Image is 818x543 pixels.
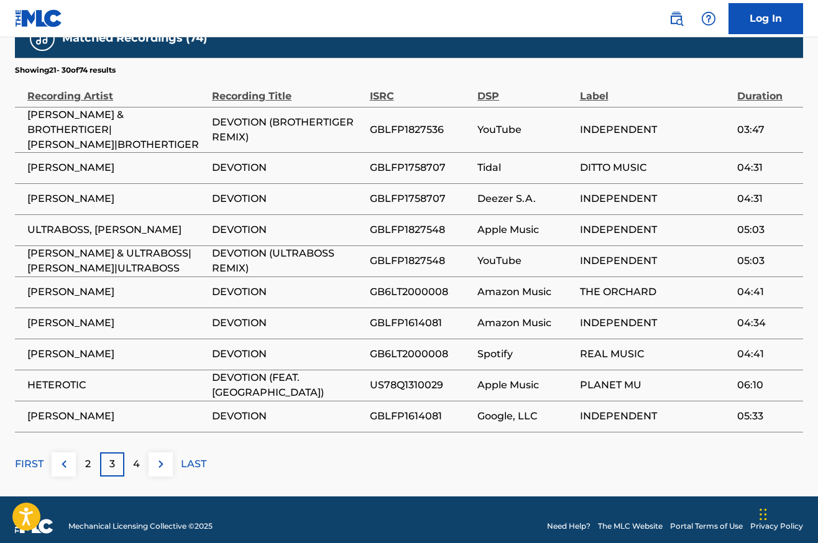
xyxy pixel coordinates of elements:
[580,316,732,331] span: INDEPENDENT
[580,160,732,175] span: DITTO MUSIC
[737,76,797,104] div: Duration
[477,378,574,393] span: Apple Music
[737,122,797,137] span: 03:47
[15,457,44,472] p: FIRST
[370,122,471,137] span: GBLFP1827536
[62,31,207,45] h5: Matched Recordings (74)
[212,316,364,331] span: DEVOTION
[664,6,689,31] a: Public Search
[212,370,364,400] span: DEVOTION (FEAT. [GEOGRAPHIC_DATA])
[85,457,91,472] p: 2
[580,285,732,299] span: THE ORCHARD
[370,191,471,206] span: GBLFP1758707
[109,457,115,472] p: 3
[15,519,53,534] img: logo
[154,457,168,472] img: right
[580,191,732,206] span: INDEPENDENT
[760,496,767,533] div: Drag
[370,409,471,424] span: GBLFP1614081
[27,222,206,237] span: ULTRABOSS, [PERSON_NAME]
[370,222,471,237] span: GBLFP1827548
[737,253,797,268] span: 05:03
[670,521,743,532] a: Portal Terms of Use
[580,347,732,362] span: REAL MUSIC
[27,76,206,104] div: Recording Artist
[477,409,574,424] span: Google, LLC
[580,76,732,104] div: Label
[212,222,364,237] span: DEVOTION
[57,457,71,472] img: left
[27,378,206,393] span: HETEROTIC
[370,378,471,393] span: US78Q1310029
[477,316,574,331] span: Amazon Music
[737,347,797,362] span: 04:41
[477,253,574,268] span: YouTube
[212,409,364,424] span: DEVOTION
[212,285,364,299] span: DEVOTION
[477,122,574,137] span: YouTube
[15,65,116,76] p: Showing 21 - 30 of 74 results
[580,122,732,137] span: INDEPENDENT
[133,457,140,472] p: 4
[212,76,364,104] div: Recording Title
[212,347,364,362] span: DEVOTION
[27,285,206,299] span: [PERSON_NAME]
[728,3,803,34] a: Log In
[477,160,574,175] span: Tidal
[598,521,663,532] a: The MLC Website
[27,409,206,424] span: [PERSON_NAME]
[580,222,732,237] span: INDEPENDENT
[737,409,797,424] span: 05:33
[737,316,797,331] span: 04:34
[756,483,818,543] iframe: Chat Widget
[737,160,797,175] span: 04:31
[370,347,471,362] span: GB6LT2000008
[701,11,716,26] img: help
[27,316,206,331] span: [PERSON_NAME]
[212,191,364,206] span: DEVOTION
[370,76,471,104] div: ISRC
[696,6,721,31] div: Help
[27,160,206,175] span: [PERSON_NAME]
[212,115,364,145] span: DEVOTION (BROTHERTIGER REMIX)
[27,191,206,206] span: [PERSON_NAME]
[547,521,591,532] a: Need Help?
[212,246,364,276] span: DEVOTION (ULTRABOSS REMIX)
[15,9,63,27] img: MLC Logo
[68,521,213,532] span: Mechanical Licensing Collective © 2025
[477,285,574,299] span: Amazon Music
[750,521,803,532] a: Privacy Policy
[477,191,574,206] span: Deezer S.A.
[27,246,206,276] span: [PERSON_NAME] & ULTRABOSS|[PERSON_NAME]|ULTRABOSS
[580,253,732,268] span: INDEPENDENT
[370,160,471,175] span: GBLFP1758707
[477,222,574,237] span: Apple Music
[669,11,684,26] img: search
[737,378,797,393] span: 06:10
[35,31,50,46] img: Matched Recordings
[181,457,206,472] p: LAST
[737,191,797,206] span: 04:31
[370,316,471,331] span: GBLFP1614081
[580,378,732,393] span: PLANET MU
[212,160,364,175] span: DEVOTION
[370,253,471,268] span: GBLFP1827548
[27,347,206,362] span: [PERSON_NAME]
[27,107,206,152] span: [PERSON_NAME] & BROTHERTIGER|[PERSON_NAME]|BROTHERTIGER
[737,222,797,237] span: 05:03
[370,285,471,299] span: GB6LT2000008
[737,285,797,299] span: 04:41
[580,409,732,424] span: INDEPENDENT
[477,347,574,362] span: Spotify
[477,76,574,104] div: DSP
